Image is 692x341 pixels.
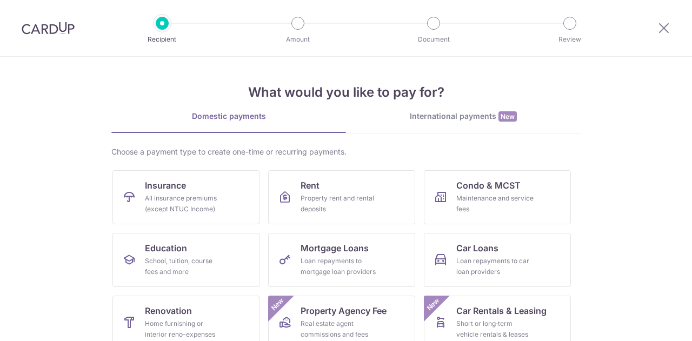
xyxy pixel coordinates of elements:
[456,256,534,277] div: Loan repayments to car loan providers
[22,22,75,35] img: CardUp
[112,233,259,287] a: EducationSchool, tuition, course fees and more
[456,304,547,317] span: Car Rentals & Leasing
[424,170,571,224] a: Condo & MCSTMaintenance and service fees
[96,8,118,17] span: Help
[122,34,202,45] p: Recipient
[424,296,442,313] span: New
[456,193,534,215] div: Maintenance and service fees
[424,233,571,287] a: Car LoansLoan repayments to car loan providers
[346,111,581,122] div: International payments
[530,34,610,45] p: Review
[394,34,474,45] p: Document
[301,193,378,215] div: Property rent and rental deposits
[145,179,186,192] span: Insurance
[301,242,369,255] span: Mortgage Loans
[145,242,187,255] span: Education
[111,146,581,157] div: Choose a payment type to create one-time or recurring payments.
[24,8,46,17] span: Help
[269,296,287,313] span: New
[301,318,378,340] div: Real estate agent commissions and fees
[145,304,192,317] span: Renovation
[258,34,338,45] p: Amount
[456,242,498,255] span: Car Loans
[456,318,534,340] div: Short or long‑term vehicle rentals & leases
[498,111,517,122] span: New
[112,170,259,224] a: InsuranceAll insurance premiums (except NTUC Income)
[111,111,346,122] div: Domestic payments
[145,193,223,215] div: All insurance premiums (except NTUC Income)
[268,170,415,224] a: RentProperty rent and rental deposits
[145,318,223,340] div: Home furnishing or interior reno-expenses
[268,233,415,287] a: Mortgage LoansLoan repayments to mortgage loan providers
[301,304,387,317] span: Property Agency Fee
[301,179,320,192] span: Rent
[111,83,581,102] h4: What would you like to pay for?
[145,256,223,277] div: School, tuition, course fees and more
[301,256,378,277] div: Loan repayments to mortgage loan providers
[456,179,521,192] span: Condo & MCST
